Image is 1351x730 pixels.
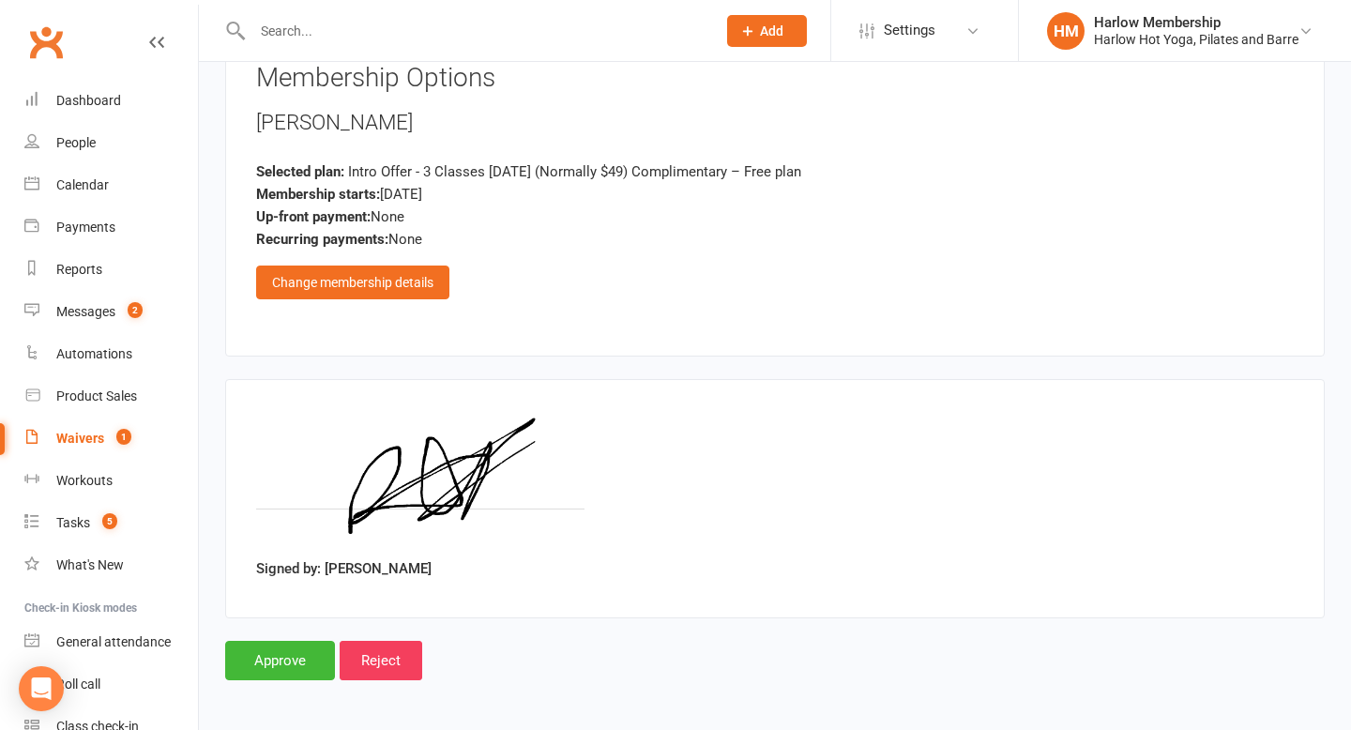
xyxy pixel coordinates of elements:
span: 2 [128,302,143,318]
div: General attendance [56,634,171,649]
div: [PERSON_NAME] [256,108,1294,138]
input: Approve [225,641,335,680]
a: Waivers 1 [24,418,198,460]
div: Dashboard [56,93,121,108]
a: Messages 2 [24,291,198,333]
a: General attendance kiosk mode [24,621,198,663]
a: Tasks 5 [24,502,198,544]
h3: Membership Options [256,64,1294,93]
a: Clubworx [23,19,69,66]
a: Workouts [24,460,198,502]
a: Reports [24,249,198,291]
button: Add [727,15,807,47]
span: Settings [884,9,935,52]
div: Harlow Hot Yoga, Pilates and Barre [1094,31,1298,48]
div: Automations [56,346,132,361]
label: Signed by: [PERSON_NAME] [256,557,432,580]
span: 5 [102,513,117,529]
a: Roll call [24,663,198,706]
div: People [56,135,96,150]
div: None [256,228,1294,251]
a: Payments [24,206,198,249]
a: What's New [24,544,198,586]
div: HM [1047,12,1085,50]
span: Intro Offer - 3 Classes [DATE] (Normally $49) Complimentary – Free plan [348,163,801,180]
strong: Up-front payment: [256,208,371,225]
div: Harlow Membership [1094,14,1298,31]
strong: Membership starts: [256,186,380,203]
div: Tasks [56,515,90,530]
div: Payments [56,220,115,235]
div: Change membership details [256,266,449,299]
input: Search... [247,18,703,44]
span: Add [760,23,783,38]
div: Open Intercom Messenger [19,666,64,711]
div: Messages [56,304,115,319]
div: Waivers [56,431,104,446]
strong: Selected plan: [256,163,344,180]
div: Roll call [56,677,100,692]
div: None [256,205,1294,228]
a: Dashboard [24,80,198,122]
a: Product Sales [24,375,198,418]
div: Calendar [56,177,109,192]
div: Product Sales [56,388,137,403]
input: Reject [340,641,422,680]
div: Workouts [56,473,113,488]
a: Automations [24,333,198,375]
a: Calendar [24,164,198,206]
div: [DATE] [256,183,1294,205]
a: People [24,122,198,164]
div: What's New [56,557,124,572]
img: image1757909978.png [256,410,584,551]
strong: Recurring payments: [256,231,388,248]
div: Reports [56,262,102,277]
span: 1 [116,429,131,445]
